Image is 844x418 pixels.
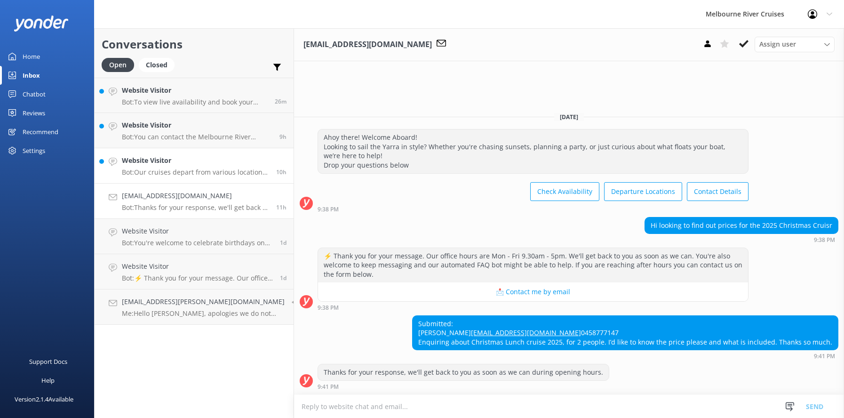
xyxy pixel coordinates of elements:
a: [EMAIL_ADDRESS][DOMAIN_NAME]Bot:Thanks for your response, we'll get back to you as soon as we can... [95,184,294,219]
span: 11:06pm 21-Aug-2025 (UTC +10:00) Australia/Sydney [276,168,287,176]
div: Inbox [23,66,40,85]
a: Website VisitorBot:To view live availability and book your Melbourne River Cruise experience, cli... [95,78,294,113]
div: Support Docs [29,352,67,371]
span: 11:29pm 21-Aug-2025 (UTC +10:00) Australia/Sydney [279,133,287,141]
h2: Conversations [102,35,287,53]
div: Hi looking to find out prices for the 2025 Christmas Cruisr [645,217,838,233]
strong: 9:38 PM [814,237,835,243]
h3: [EMAIL_ADDRESS][DOMAIN_NAME] [303,39,432,51]
h4: Website Visitor [122,226,273,236]
div: Settings [23,141,45,160]
h4: [EMAIL_ADDRESS][DOMAIN_NAME] [122,191,269,201]
button: Contact Details [687,182,748,201]
button: Check Availability [530,182,599,201]
p: Bot: Our cruises depart from various locations along [GEOGRAPHIC_DATA] and Federation [GEOGRAPHIC... [122,168,269,177]
span: 02:15pm 20-Aug-2025 (UTC +10:00) Australia/Sydney [280,274,287,282]
div: 09:41pm 21-Aug-2025 (UTC +10:00) Australia/Sydney [412,353,838,359]
div: Chatbot [23,85,46,104]
p: Bot: To view live availability and book your Melbourne River Cruise experience, click [URL][DOMAI... [122,98,268,106]
a: Open [102,59,139,70]
div: Thanks for your response, we'll get back to you as soon as we can during opening hours. [318,364,609,380]
div: Ahoy there! Welcome Aboard! Looking to sail the Yarra in style? Whether you're chasing sunsets, p... [318,129,748,173]
div: Closed [139,58,175,72]
h4: Website Visitor [122,120,272,130]
h4: [EMAIL_ADDRESS][PERSON_NAME][DOMAIN_NAME] [122,297,285,307]
h4: Website Visitor [122,155,269,166]
div: Reviews [23,104,45,122]
strong: 9:41 PM [318,384,339,390]
span: 08:44am 22-Aug-2025 (UTC +10:00) Australia/Sydney [275,97,287,105]
a: Website VisitorBot:You're welcome to celebrate birthdays on our dining cruises. Prices for the Sp... [95,219,294,254]
div: Assign User [755,37,835,52]
div: 09:38pm 21-Aug-2025 (UTC +10:00) Australia/Sydney [318,206,748,212]
button: 📩 Contact me by email [318,282,748,301]
a: Closed [139,59,179,70]
div: Submitted: [PERSON_NAME] 0458777147 Enquiring about Christmas Lunch cruise 2025, for 2 people. I’... [413,316,838,350]
div: Open [102,58,134,72]
div: 09:38pm 21-Aug-2025 (UTC +10:00) Australia/Sydney [318,304,748,311]
h4: Website Visitor [122,261,273,272]
div: Home [23,47,40,66]
strong: 9:38 PM [318,305,339,311]
p: Bot: Thanks for your response, we'll get back to you as soon as we can during opening hours. [122,203,269,212]
span: Assign user [759,39,796,49]
p: Bot: ⚡ Thank you for your message. Our office hours are Mon - Fri 9.30am - 5pm. We'll get back to... [122,274,273,282]
h4: Website Visitor [122,85,268,96]
div: ⚡ Thank you for your message. Our office hours are Mon - Fri 9.30am - 5pm. We'll get back to you ... [318,248,748,282]
span: 09:41pm 21-Aug-2025 (UTC +10:00) Australia/Sydney [276,203,287,211]
strong: 9:41 PM [814,354,835,359]
span: [DATE] [554,113,584,121]
button: Departure Locations [604,182,682,201]
a: [EMAIL_ADDRESS][PERSON_NAME][DOMAIN_NAME]Me:Hello [PERSON_NAME], apologies we do not have the din... [95,289,294,325]
a: Website VisitorBot:You can contact the Melbourne River Cruises team by emailing [EMAIL_ADDRESS][D... [95,113,294,148]
p: Bot: You can contact the Melbourne River Cruises team by emailing [EMAIL_ADDRESS][DOMAIN_NAME]. V... [122,133,272,141]
div: 09:38pm 21-Aug-2025 (UTC +10:00) Australia/Sydney [645,236,838,243]
span: 05:09pm 20-Aug-2025 (UTC +10:00) Australia/Sydney [280,239,287,247]
p: Bot: You're welcome to celebrate birthdays on our dining cruises. Prices for the Spirit of Melbou... [122,239,273,247]
div: Help [41,371,55,390]
img: yonder-white-logo.png [14,16,68,31]
a: Website VisitorBot:Our cruises depart from various locations along [GEOGRAPHIC_DATA] and Federati... [95,148,294,184]
a: Website VisitorBot:⚡ Thank you for your message. Our office hours are Mon - Fri 9.30am - 5pm. We'... [95,254,294,289]
div: 09:41pm 21-Aug-2025 (UTC +10:00) Australia/Sydney [318,383,609,390]
p: Me: Hello [PERSON_NAME], apologies we do not have the dinner cruise operating tonight. We still h... [122,309,285,318]
strong: 9:38 PM [318,207,339,212]
div: Recommend [23,122,58,141]
div: Version 2.1.4 Available [15,390,73,409]
a: [EMAIL_ADDRESS][DOMAIN_NAME] [471,328,581,337]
